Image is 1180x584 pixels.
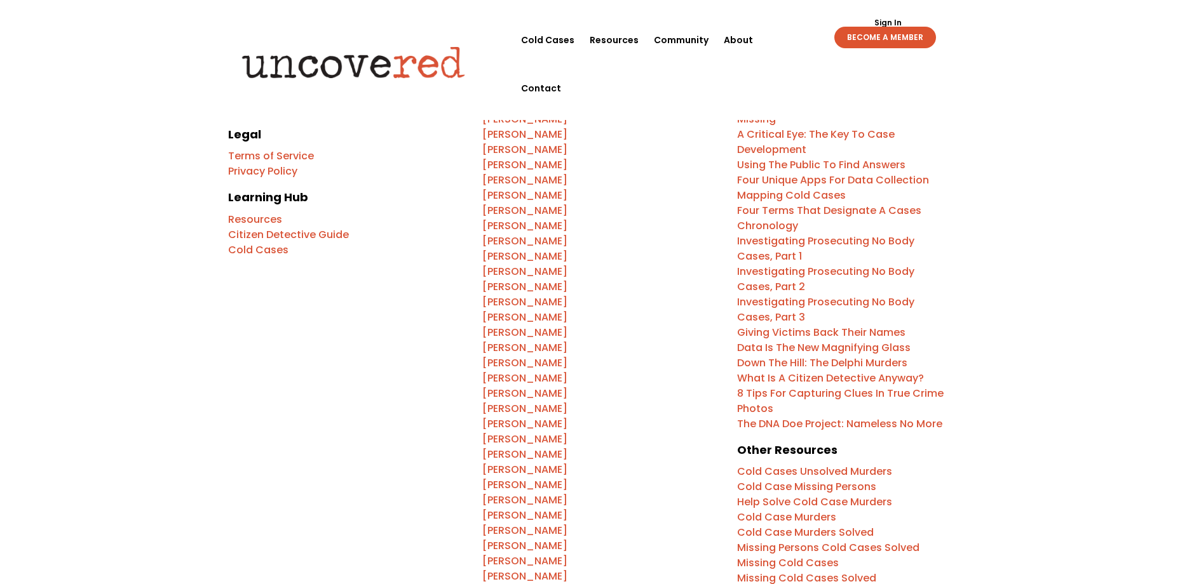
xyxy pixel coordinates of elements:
[482,569,567,583] a: [PERSON_NAME]
[482,401,567,416] a: [PERSON_NAME]
[737,173,929,187] a: Four Unique Apps For Data Collection
[737,510,836,524] a: Cold Case Murders
[482,371,567,385] a: [PERSON_NAME]
[482,386,567,401] a: [PERSON_NAME]
[482,264,567,279] a: [PERSON_NAME]
[737,386,944,416] a: 8 Tips For Capturing Clues In True Crime Photos
[482,310,567,324] a: [PERSON_NAME]
[737,203,921,233] a: Four Terms That Designate A Cases Chronology
[737,295,914,324] a: Investigating Prosecuting No Body Cases, Part 3
[737,442,952,464] h4: Other Resources
[867,19,909,27] a: Sign In
[737,355,907,370] a: Down The Hill: The Delphi Murders
[482,477,567,492] a: [PERSON_NAME]
[482,249,567,263] a: [PERSON_NAME]
[737,188,846,202] a: Mapping Cold Cases
[482,234,567,248] a: [PERSON_NAME]
[482,173,567,187] a: [PERSON_NAME]
[228,126,443,149] h4: Legal
[737,416,942,431] a: The DNA Doe Project: Nameless No More
[834,27,936,48] a: BECOME A MEMBER
[231,37,476,87] img: Uncovered logo
[482,218,567,233] a: [PERSON_NAME]
[482,508,567,522] a: [PERSON_NAME]
[228,189,443,211] h4: Learning Hub
[482,493,567,507] a: [PERSON_NAME]
[482,355,567,370] a: [PERSON_NAME]
[737,525,874,540] a: Cold Case Murders Solved
[654,16,709,64] a: Community
[521,64,561,112] a: Contact
[228,212,282,227] a: Resources
[228,227,349,242] a: Citizen Detective Guide
[228,149,314,163] a: Terms of Service
[737,371,924,385] a: What Is A Citizen Detective Anyway?
[482,157,567,172] a: [PERSON_NAME]
[482,203,567,218] a: [PERSON_NAME]
[482,295,567,309] a: [PERSON_NAME]
[737,464,892,479] a: Cold Cases Unsolved Murders
[724,16,753,64] a: About
[737,234,914,263] a: Investigating Prosecuting No Body Cases, Part 1
[521,16,574,64] a: Cold Cases
[482,554,567,568] a: [PERSON_NAME]
[228,242,288,257] a: Cold Cases
[482,127,567,142] a: [PERSON_NAME]
[482,340,567,355] a: [PERSON_NAME]
[737,340,911,355] a: Data Is The New Magnifying Glass
[737,479,876,494] a: Cold Case Missing Persons
[737,325,905,340] a: Giving Victims Back Their Names
[737,555,839,570] a: Missing Cold Cases
[228,164,297,178] a: Privacy Policy
[737,494,892,509] a: Help Solve Cold Case Murders
[482,462,567,477] a: [PERSON_NAME]
[482,279,567,294] a: [PERSON_NAME]
[482,447,567,461] a: [PERSON_NAME]
[737,264,914,294] a: Investigating Prosecuting No Body Cases, Part 2
[590,16,639,64] a: Resources
[737,127,895,157] a: A Critical Eye: The Key To Case Development
[737,540,919,555] a: Missing Persons Cold Cases Solved
[482,432,567,446] a: [PERSON_NAME]
[482,523,567,538] a: [PERSON_NAME]
[482,325,567,340] a: [PERSON_NAME]
[482,142,567,157] a: [PERSON_NAME]
[482,416,567,431] a: [PERSON_NAME]
[482,188,567,202] a: [PERSON_NAME]
[482,538,567,553] a: [PERSON_NAME]
[737,157,905,172] a: Using The Public To Find Answers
